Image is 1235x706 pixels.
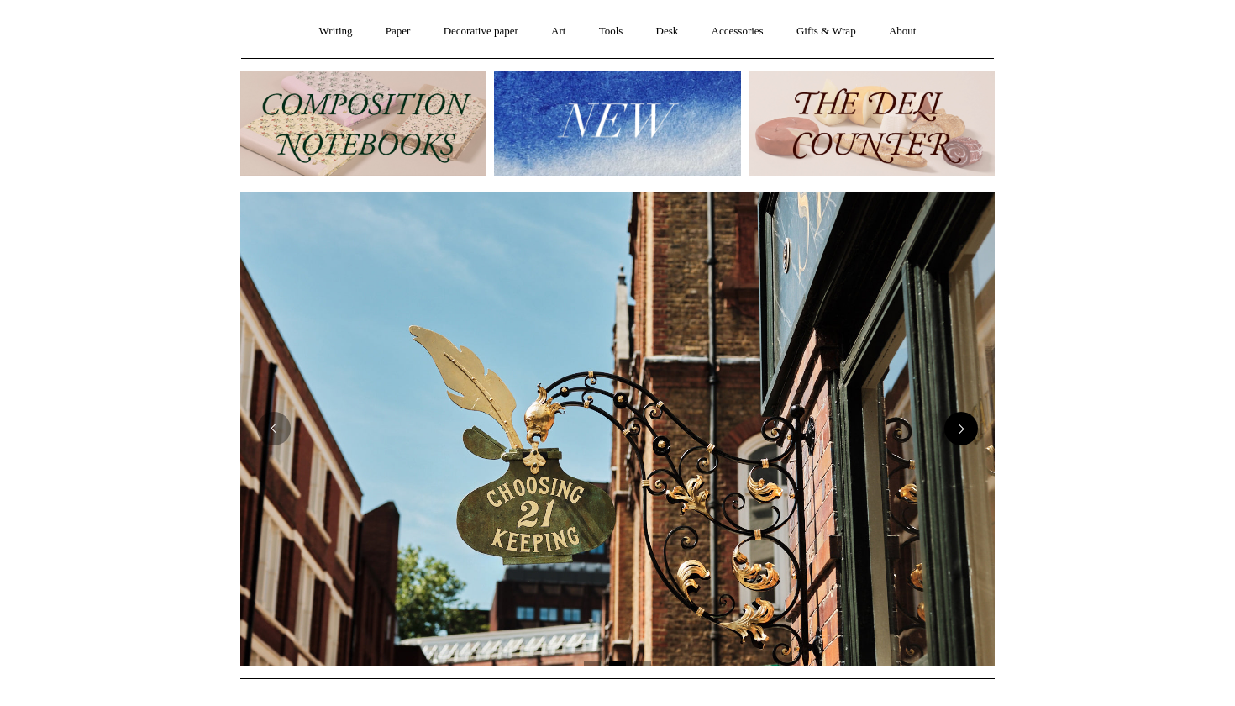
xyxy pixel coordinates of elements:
button: Next [944,412,978,445]
a: About [874,9,932,54]
img: New.jpg__PID:f73bdf93-380a-4a35-bcfe-7823039498e1 [494,71,740,176]
button: Page 3 [634,661,651,666]
a: Accessories [696,9,779,54]
a: Tools [584,9,639,54]
img: 202302 Composition ledgers.jpg__PID:69722ee6-fa44-49dd-a067-31375e5d54ec [240,71,486,176]
img: The Deli Counter [749,71,995,176]
a: Desk [641,9,694,54]
a: Gifts & Wrap [781,9,871,54]
a: Paper [370,9,426,54]
img: Copyright Choosing Keeping 20190711 LS Homepage 7.jpg__PID:4c49fdcc-9d5f-40e8-9753-f5038b35abb7 [240,192,995,666]
a: Art [536,9,581,54]
button: Page 2 [609,661,626,666]
a: Decorative paper [428,9,533,54]
button: Page 1 [584,661,601,666]
a: Writing [304,9,368,54]
button: Previous [257,412,291,445]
